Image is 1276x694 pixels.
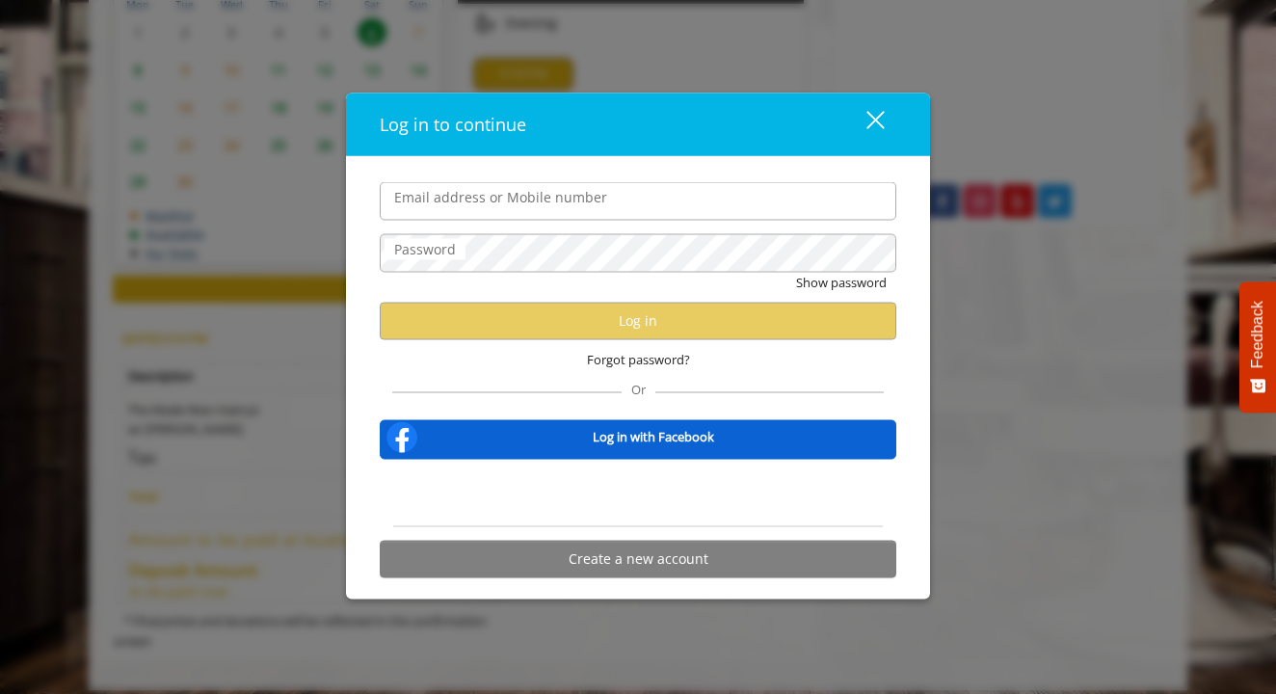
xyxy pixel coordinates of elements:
[380,234,896,273] input: Password
[587,349,690,369] span: Forgot password?
[796,273,887,293] button: Show password
[380,540,896,577] button: Create a new account
[532,471,744,514] iframe: Sign in with Google Button
[1239,281,1276,413] button: Feedback - Show survey
[844,110,883,139] div: close dialog
[622,380,655,397] span: Or
[593,427,714,447] b: Log in with Facebook
[385,239,465,260] label: Password
[1249,301,1266,368] span: Feedback
[831,104,896,144] button: close dialog
[542,471,734,514] div: Sign in with Google. Opens in new tab
[380,302,896,339] button: Log in
[380,182,896,221] input: Email address or Mobile number
[385,187,617,208] label: Email address or Mobile number
[383,417,421,456] img: facebook-logo
[380,113,526,136] span: Log in to continue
